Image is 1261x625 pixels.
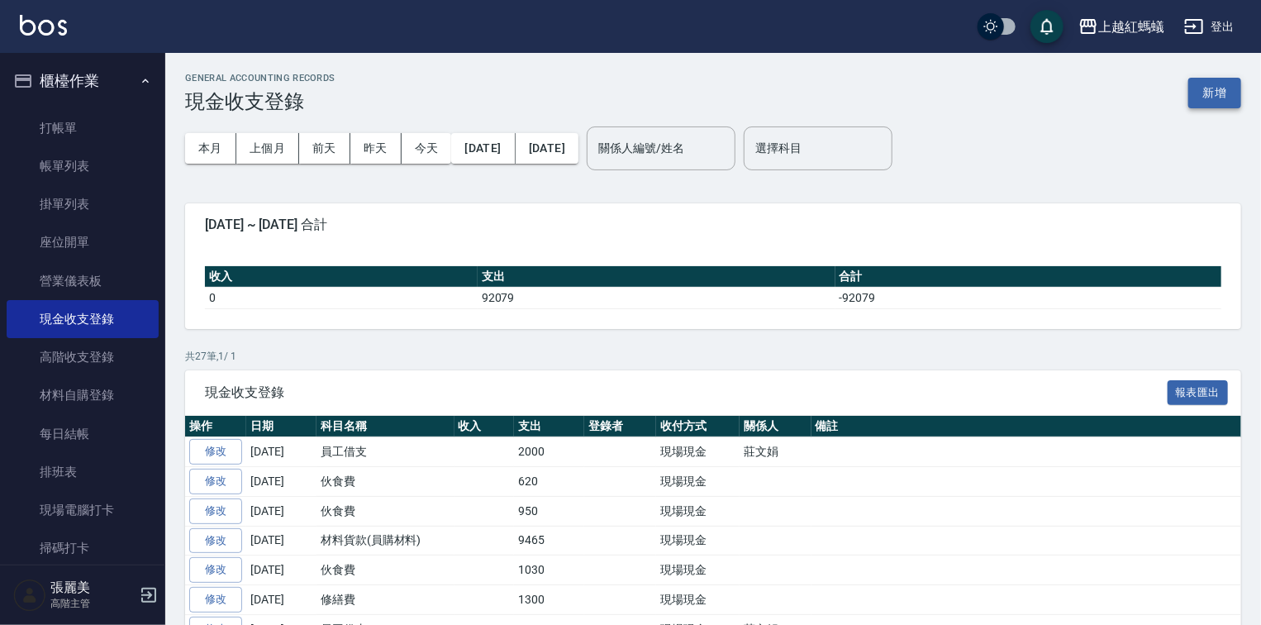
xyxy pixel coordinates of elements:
th: 收入 [205,266,478,288]
p: 共 27 筆, 1 / 1 [185,349,1241,364]
th: 收入 [454,416,515,437]
a: 修改 [189,469,242,494]
button: save [1030,10,1064,43]
button: [DATE] [516,133,578,164]
td: 伙食費 [316,496,454,526]
button: 前天 [299,133,350,164]
td: 現場現金 [656,526,740,556]
td: 員工借支 [316,437,454,467]
a: 座位開單 [7,223,159,261]
button: 新增 [1188,78,1241,108]
a: 材料自購登錄 [7,376,159,414]
span: [DATE] ~ [DATE] 合計 [205,217,1221,233]
button: 昨天 [350,133,402,164]
button: 櫃檯作業 [7,60,159,103]
h3: 現金收支登錄 [185,90,335,113]
button: 本月 [185,133,236,164]
td: 620 [514,467,584,497]
a: 營業儀表板 [7,262,159,300]
td: 現場現金 [656,467,740,497]
a: 修改 [189,499,242,524]
td: [DATE] [246,437,316,467]
a: 打帳單 [7,109,159,147]
td: [DATE] [246,467,316,497]
button: 上越紅螞蟻 [1072,10,1171,44]
div: 上越紅螞蟻 [1098,17,1164,37]
th: 備註 [811,416,1259,437]
td: 現場現金 [656,437,740,467]
td: 2000 [514,437,584,467]
a: 每日結帳 [7,415,159,453]
td: 9465 [514,526,584,556]
td: [DATE] [246,556,316,585]
h5: 張麗美 [50,580,135,596]
th: 合計 [835,266,1221,288]
th: 關係人 [740,416,811,437]
th: 日期 [246,416,316,437]
td: 材料貨款(員購材料) [316,526,454,556]
a: 報表匯出 [1168,384,1229,399]
button: 報表匯出 [1168,380,1229,406]
td: 現場現金 [656,585,740,615]
a: 新增 [1188,84,1241,100]
a: 修改 [189,528,242,554]
td: 伙食費 [316,556,454,585]
a: 高階收支登錄 [7,338,159,376]
td: 0 [205,287,478,308]
td: 伙食費 [316,467,454,497]
th: 登錄者 [584,416,656,437]
p: 高階主管 [50,596,135,611]
th: 收付方式 [656,416,740,437]
td: [DATE] [246,496,316,526]
td: [DATE] [246,526,316,556]
button: 上個月 [236,133,299,164]
td: 現場現金 [656,556,740,585]
a: 帳單列表 [7,147,159,185]
a: 排班表 [7,453,159,491]
td: 1300 [514,585,584,615]
td: 92079 [478,287,835,308]
a: 掃碼打卡 [7,529,159,567]
a: 現場電腦打卡 [7,491,159,529]
th: 操作 [185,416,246,437]
td: 1030 [514,556,584,585]
th: 支出 [514,416,584,437]
td: 修繕費 [316,585,454,615]
img: Person [13,579,46,612]
td: 現場現金 [656,496,740,526]
a: 掛單列表 [7,185,159,223]
a: 修改 [189,439,242,465]
th: 支出 [478,266,835,288]
a: 修改 [189,557,242,583]
button: [DATE] [451,133,515,164]
a: 修改 [189,587,242,613]
h2: GENERAL ACCOUNTING RECORDS [185,73,335,83]
td: [DATE] [246,585,316,615]
td: 莊文娟 [740,437,811,467]
th: 科目名稱 [316,416,454,437]
img: Logo [20,15,67,36]
button: 登出 [1178,12,1241,42]
td: 950 [514,496,584,526]
a: 現金收支登錄 [7,300,159,338]
td: -92079 [835,287,1221,308]
span: 現金收支登錄 [205,384,1168,401]
button: 今天 [402,133,452,164]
